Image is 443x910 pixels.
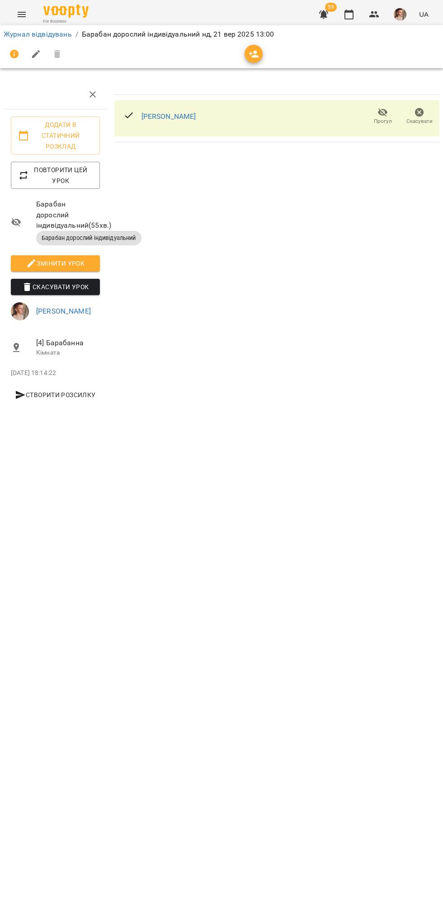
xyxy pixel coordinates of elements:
[406,117,433,125] span: Скасувати
[43,5,89,18] img: Voopty Logo
[11,117,100,155] button: Додати в статичний розклад
[401,104,438,129] button: Скасувати
[364,104,401,129] button: Прогул
[18,164,93,186] span: Повторити цей урок
[18,119,93,152] span: Додати в статичний розклад
[415,6,432,23] button: UA
[419,9,429,19] span: UA
[394,8,406,21] img: 17edbb4851ce2a096896b4682940a88a.jfif
[11,255,100,272] button: Змінити урок
[75,29,78,40] li: /
[18,258,93,269] span: Змінити урок
[11,279,100,295] button: Скасувати Урок
[36,234,141,242] span: Барабан дорослий індивідуальний
[36,338,100,348] span: [4] Барабанна
[11,4,33,25] button: Menu
[43,19,89,24] span: For Business
[4,30,72,38] a: Журнал відвідувань
[18,281,93,292] span: Скасувати Урок
[11,369,100,378] p: [DATE] 18:14:22
[11,162,100,189] button: Повторити цей урок
[36,348,100,357] p: Кімната
[36,307,91,315] a: [PERSON_NAME]
[14,389,96,400] span: Створити розсилку
[374,117,392,125] span: Прогул
[4,29,439,40] nav: breadcrumb
[82,29,274,40] p: Барабан дорослий індивідуальний нд, 21 вер 2025 13:00
[11,387,100,403] button: Створити розсилку
[325,3,337,12] span: 59
[141,112,196,121] a: [PERSON_NAME]
[11,302,29,320] img: 17edbb4851ce2a096896b4682940a88a.jfif
[36,199,100,231] span: Барабан дорослий індивідуальний ( 55 хв. )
